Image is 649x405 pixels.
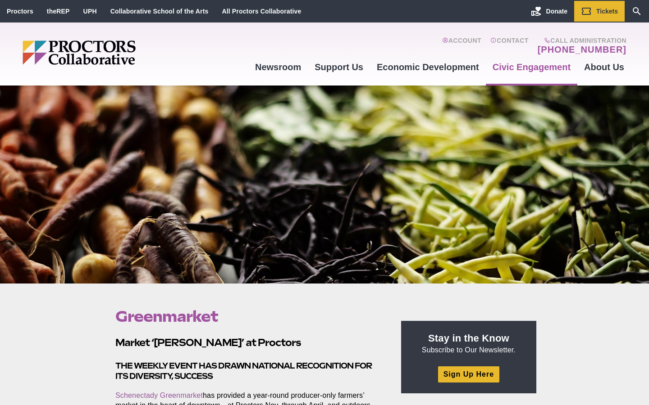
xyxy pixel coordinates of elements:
span: Donate [546,8,567,15]
h1: Greenmarket [115,308,380,325]
a: Donate [524,1,574,22]
a: Account [442,37,481,55]
a: [PHONE_NUMBER] [538,44,626,55]
h3: The weekly event has drawn national recognition for its diversity, success [115,360,380,382]
a: Schenectady Greenmarket [115,391,203,399]
strong: Stay in the Know [428,333,509,344]
a: Tickets [574,1,625,22]
span: Tickets [596,8,618,15]
a: Economic Development [370,55,486,79]
img: Proctors logo [23,40,205,65]
a: UPH [83,8,97,15]
a: Civic Engagement [486,55,577,79]
span: Call Administration [535,37,626,44]
a: theREP [47,8,70,15]
a: Support Us [308,55,370,79]
a: All Proctors Collaborative [222,8,301,15]
a: About Us [577,55,631,79]
p: Subscribe to Our Newsletter. [412,332,526,355]
a: Contact [490,37,529,55]
a: Search [625,1,649,22]
a: Proctors [7,8,33,15]
a: Collaborative School of the Arts [110,8,209,15]
a: Sign Up Here [438,366,499,382]
a: Newsroom [248,55,308,79]
h2: Market ‘[PERSON_NAME]’ at Proctors [115,336,380,350]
